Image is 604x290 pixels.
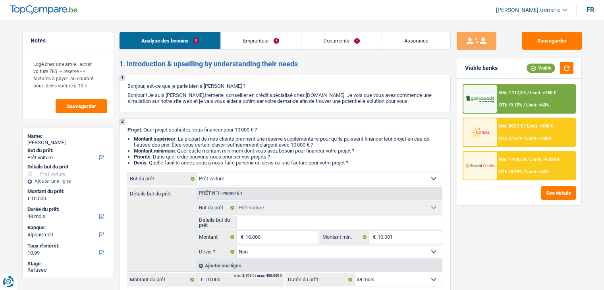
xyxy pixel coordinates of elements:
div: Name: [27,133,108,139]
span: DTI: 37.21% [499,136,522,141]
span: Limit: <100% [526,136,552,141]
label: Durée du prêt: [286,273,355,286]
span: € [237,231,245,244]
strong: Montant supérieur [134,136,176,142]
span: NAI: 1 117,3 € [499,90,526,95]
a: Emprunteur [221,32,301,49]
span: Limit: >800 € [527,124,553,129]
label: Durée du prêt: [27,206,106,213]
li: : Quel est le montant minimum dont vous avez besoin pour financer votre projet ? [134,148,442,154]
div: Détails but du prêt [27,164,108,170]
span: DTI: 18.99% [499,169,522,174]
img: AlphaCredit [465,95,495,104]
label: Détails but du prêt [197,216,237,229]
div: min: 3.701 € / max: 400.000 € [234,274,282,278]
div: Stage: [27,261,108,267]
label: Montant du prêt: [27,188,106,195]
div: Prêt n°1 [197,191,245,196]
p: Bonjour ! Je suis [PERSON_NAME].tremerie, conseiller en crédit spécialisé chez [DOMAIN_NAME]. Je ... [127,92,442,104]
div: Ajouter une ligne [197,260,442,271]
img: Record Credits [465,158,495,173]
div: [PERSON_NAME] [27,139,108,146]
p: : Quel projet souhaitez-vous financer pour 10 000 € ? [127,127,442,133]
label: Devis ? [197,246,237,258]
p: Bonjour, est-ce que je parle bien à [PERSON_NAME] ? [127,83,442,89]
a: Assurance [382,32,450,49]
div: 1 [120,75,125,81]
img: TopCompare Logo [10,5,77,15]
div: Ajouter une ligne [27,178,108,184]
span: / [527,90,529,95]
a: Analyse des besoins [120,32,221,49]
div: Refused [27,267,108,273]
div: 2 [120,119,125,125]
span: € [197,273,205,286]
label: Détails but du prêt [128,187,197,196]
span: Devis [134,160,147,166]
a: [PERSON_NAME].tremerie [490,4,567,17]
span: [PERSON_NAME].tremerie [496,7,560,14]
li: : Dans quel ordre pouvons-nous prioriser vos projets ? [134,154,442,160]
span: NAI: 867,7 € [499,124,523,129]
label: But du prêt: [27,147,106,154]
h5: Notes [31,37,105,44]
span: NAI: 1 119,5 € [499,157,526,162]
span: DTI: 19.15% [499,102,522,108]
strong: Montant minimum [134,148,175,154]
li: : Quelle facilité auriez-vous à nous faire parvenir un devis ou une facture pour votre projet ? [134,160,442,166]
span: Limit: <60% [526,169,549,174]
span: Sauvegarder [67,104,96,109]
span: Limit: >1.033 € [530,157,560,162]
span: / [527,157,529,162]
div: Viable [527,64,555,72]
li: : La plupart de mes clients prennent une réserve supplémentaire pour qu'ils puissent financer leu... [134,136,442,148]
span: - Priorité 1 [220,191,243,195]
span: / [523,136,525,141]
label: Banque: [27,224,106,231]
span: / [523,169,525,174]
span: Limit: >750 € [530,90,556,95]
label: But du prêt [197,201,237,214]
span: Limit: <60% [526,102,549,108]
button: Sauvegarder [522,32,582,50]
label: Montant du prêt [128,273,197,286]
span: Projet [127,127,141,133]
span: / [524,124,526,129]
h2: 1. Introduction & upselling by understanding their needs [119,60,451,68]
span: € [369,231,378,244]
label: But du prêt [128,172,197,185]
label: Montant min. [320,231,369,244]
div: Viable banks [465,65,498,72]
button: Sauvegarder [56,99,107,113]
img: Cofidis [465,125,495,139]
strong: Priorité [134,154,151,160]
div: fr [587,6,594,14]
button: See details [541,186,576,200]
span: / [523,102,525,108]
label: Taux d'intérêt: [27,243,106,249]
span: € [27,195,30,202]
label: Montant [197,231,237,244]
div: Status: [27,277,108,283]
a: Documents [301,32,382,49]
